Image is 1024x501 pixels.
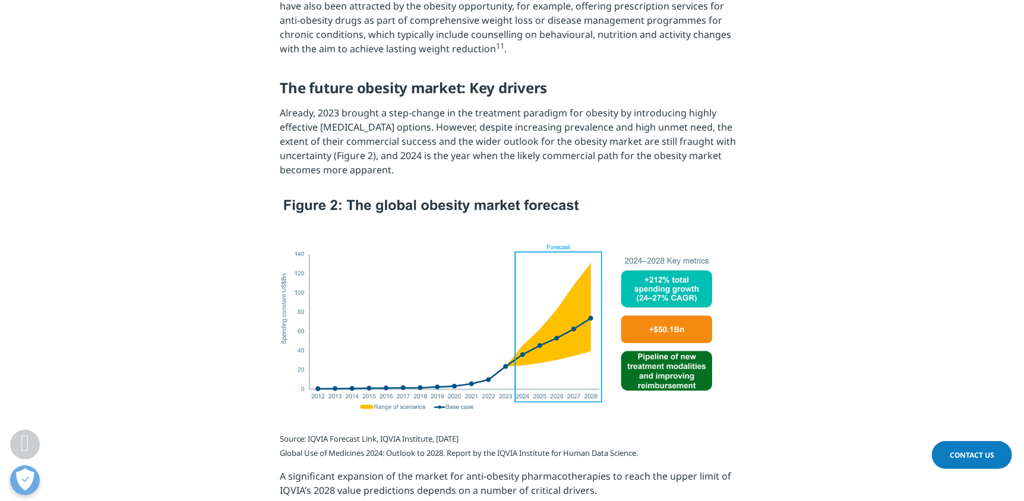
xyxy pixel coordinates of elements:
span: A significant expansion of the market for anti-obesity pharmacotherapies to reach the upper limit... [280,470,732,497]
span: Contact Us [950,450,994,460]
strong: The future obesity market: Key drivers [280,78,548,97]
p: Already, 2023 brought a step-change in the treatment paradigm for obesity by introducing highly e... [280,106,744,186]
p: Source: IQVIA Forecast Link, IQVIA Institute, [DATE] Global Use of Medicines 2024: Outlook to 202... [280,432,744,469]
sup: 11 [497,40,505,50]
a: Contact Us [932,441,1012,469]
button: Ouvrir le centre de préférences [10,465,40,495]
